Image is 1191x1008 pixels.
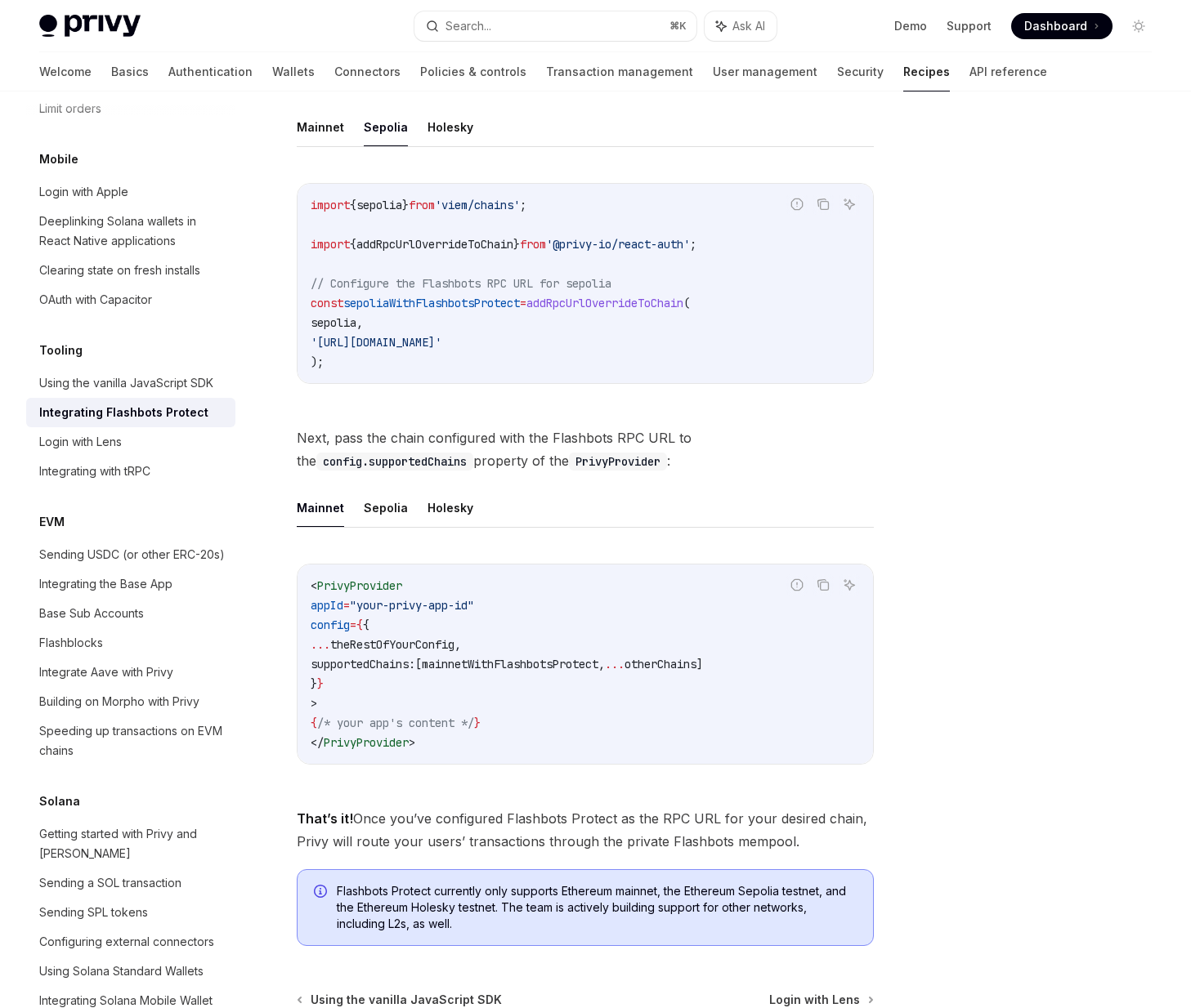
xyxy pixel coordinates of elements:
span: sepolia [311,315,356,330]
a: Recipes [903,52,950,91]
span: ; [690,237,696,252]
a: Authentication [168,52,253,91]
span: } [311,676,317,691]
span: const [311,296,343,310]
a: Using the vanilla JavaScript SDK [26,368,235,398]
div: Sending SPL tokens [39,903,148,922]
span: import [311,198,350,212]
a: Configuring external connectors [26,927,235,957]
div: Clearing state on fresh installs [39,261,200,280]
a: Integrating with tRPC [26,457,235,486]
span: appId [311,598,343,613]
img: light logo [39,15,141,38]
button: Report incorrect code [786,574,808,595]
span: PrivyProvider [317,578,402,593]
button: Report incorrect code [786,194,808,215]
span: PrivyProvider [324,735,409,750]
span: </ [311,735,324,750]
span: addRpcUrlOverrideToChain [526,296,683,310]
a: API reference [969,52,1047,91]
div: Base Sub Accounts [39,604,144,623]
div: Flashblocks [39,633,103,653]
a: OAuth with Capacitor [26,285,235,314]
span: } [513,237,520,252]
span: } [402,198,409,212]
div: Integrating Flashbots Protect [39,403,208,422]
span: = [520,296,526,310]
span: addRpcUrlOverrideToChain [356,237,513,252]
span: theRestOfYourConfig [330,637,454,652]
code: config.supportedChains [316,453,473,471]
a: Clearing state on fresh installs [26,256,235,285]
div: Search... [446,16,491,36]
span: Login with Lens [769,992,860,1008]
span: [ [415,657,422,671]
a: Welcome [39,52,92,91]
span: ] [696,657,703,671]
code: PrivyProvider [569,453,667,471]
span: from [409,198,435,212]
a: Integrating the Base App [26,569,235,599]
a: Sending USDC (or other ERC-20s) [26,540,235,569]
span: "your-privy-app-id" [350,598,474,613]
span: Next, pass the chain configured with the Flashbots RPC URL to the property of the : [297,426,874,472]
button: Search...⌘K [414,11,696,41]
a: Getting started with Privy and [PERSON_NAME] [26,819,235,868]
a: Login with Lens [26,427,235,457]
button: Mainnet [297,488,344,527]
div: Sending a SOL transaction [39,873,181,893]
a: Base Sub Accounts [26,599,235,628]
a: Speeding up transactions on EVM chains [26,716,235,765]
div: Getting started with Privy and [PERSON_NAME] [39,824,226,863]
div: Integrating the Base App [39,574,172,594]
span: > [311,696,317,711]
span: config [311,618,350,632]
div: Deeplinking Solana wallets in React Native applications [39,212,226,251]
a: Security [837,52,884,91]
a: Login with Lens [769,992,872,1008]
span: // Configure the Flashbots RPC URL for sepolia [311,276,611,291]
button: Holesky [428,488,473,527]
h5: Solana [39,792,80,811]
button: Copy the contents from the code block [813,574,834,595]
span: , [356,315,363,330]
div: Integrating with tRPC [39,462,150,481]
div: Using Solana Standard Wallets [39,961,204,981]
a: Building on Morpho with Privy [26,687,235,716]
span: { [311,716,317,730]
span: , [454,637,461,652]
span: { [350,198,356,212]
span: < [311,578,317,593]
svg: Info [314,885,330,901]
span: { [363,618,369,632]
button: Ask AI [839,194,860,215]
a: Wallets [272,52,315,91]
strong: That’s it! [297,810,353,827]
span: ... [605,657,625,671]
span: otherChains [625,657,696,671]
a: Integrate Aave with Privy [26,658,235,687]
span: ; [520,198,526,212]
div: OAuth with Capacitor [39,290,152,310]
button: Sepolia [364,488,408,527]
a: Connectors [334,52,401,91]
span: = [343,598,350,613]
span: sepolia [356,198,402,212]
button: Copy the contents from the code block [813,194,834,215]
span: ( [683,296,690,310]
a: Login with Apple [26,177,235,207]
div: Integrate Aave with Privy [39,662,173,682]
a: Support [947,18,992,34]
a: Using the vanilla JavaScript SDK [298,992,502,1008]
div: Configuring external connectors [39,932,214,952]
div: Building on Morpho with Privy [39,692,199,711]
span: from [520,237,546,252]
span: , [598,657,605,671]
a: Sending a SOL transaction [26,868,235,898]
div: Sending USDC (or other ERC-20s) [39,545,225,564]
a: Policies & controls [420,52,526,91]
h5: EVM [39,512,65,532]
button: Mainnet [297,108,344,146]
h5: Tooling [39,341,83,360]
div: Login with Lens [39,432,122,452]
